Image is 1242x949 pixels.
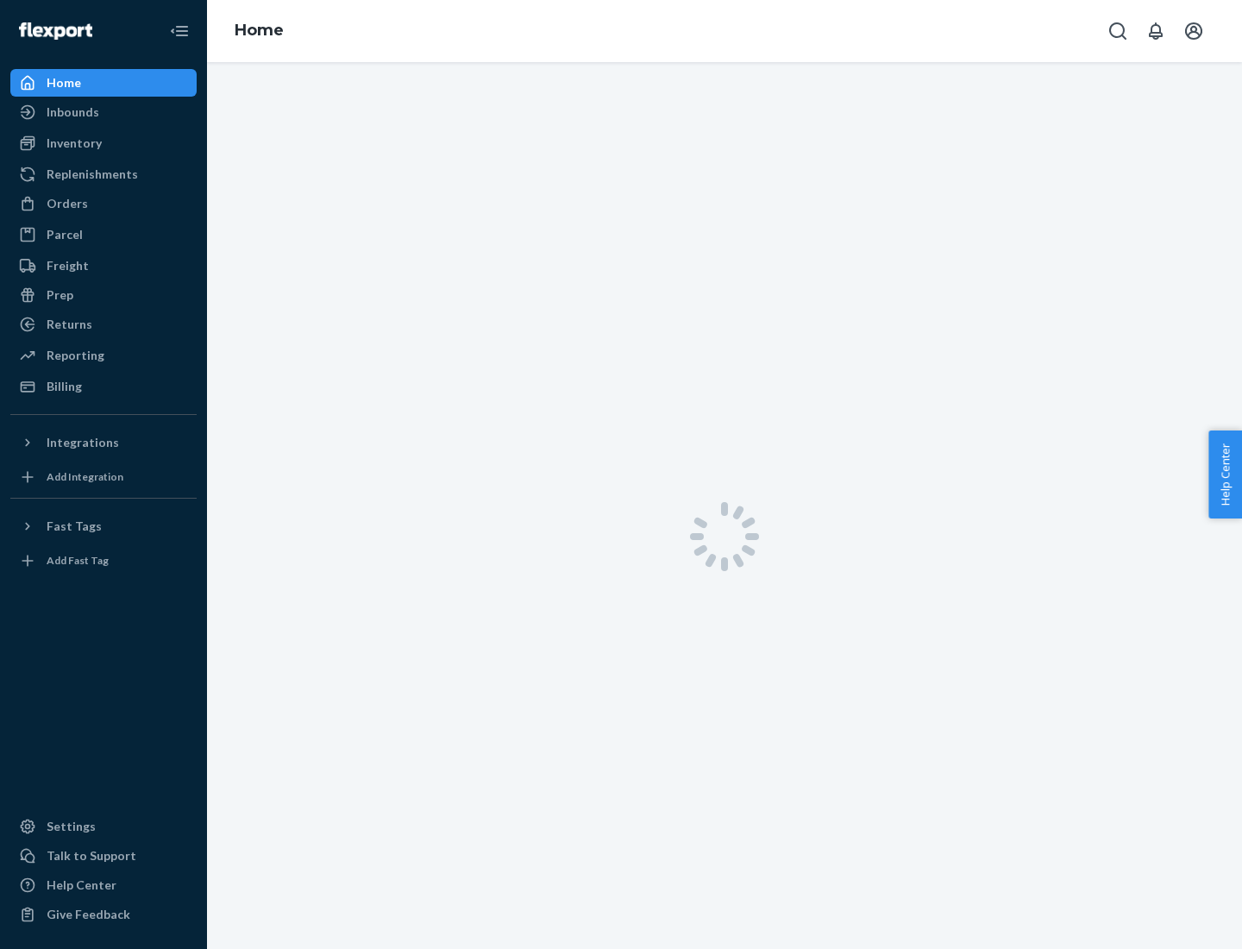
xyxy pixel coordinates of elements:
div: Integrations [47,434,119,451]
a: Freight [10,252,197,280]
div: Reporting [47,347,104,364]
a: Prep [10,281,197,309]
button: Integrations [10,429,197,456]
a: Help Center [10,871,197,899]
a: Inventory [10,129,197,157]
a: Returns [10,311,197,338]
div: Orders [47,195,88,212]
a: Reporting [10,342,197,369]
div: Add Fast Tag [47,553,109,568]
a: Home [235,21,284,40]
div: Prep [47,286,73,304]
button: Open account menu [1176,14,1211,48]
a: Talk to Support [10,842,197,870]
a: Add Fast Tag [10,547,197,575]
a: Add Integration [10,463,197,491]
div: Inventory [47,135,102,152]
div: Billing [47,378,82,395]
div: Help Center [47,877,116,894]
button: Fast Tags [10,512,197,540]
button: Open Search Box [1101,14,1135,48]
a: Parcel [10,221,197,248]
div: Home [47,74,81,91]
a: Home [10,69,197,97]
a: Replenishments [10,160,197,188]
div: Talk to Support [47,847,136,864]
button: Help Center [1208,431,1242,518]
img: Flexport logo [19,22,92,40]
div: Replenishments [47,166,138,183]
a: Orders [10,190,197,217]
div: Add Integration [47,469,123,484]
button: Open notifications [1138,14,1173,48]
a: Settings [10,813,197,840]
div: Freight [47,257,89,274]
button: Close Navigation [162,14,197,48]
button: Give Feedback [10,901,197,928]
div: Fast Tags [47,518,102,535]
div: Parcel [47,226,83,243]
a: Billing [10,373,197,400]
ol: breadcrumbs [221,6,298,56]
a: Inbounds [10,98,197,126]
div: Settings [47,818,96,835]
div: Give Feedback [47,906,130,923]
div: Returns [47,316,92,333]
div: Inbounds [47,104,99,121]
